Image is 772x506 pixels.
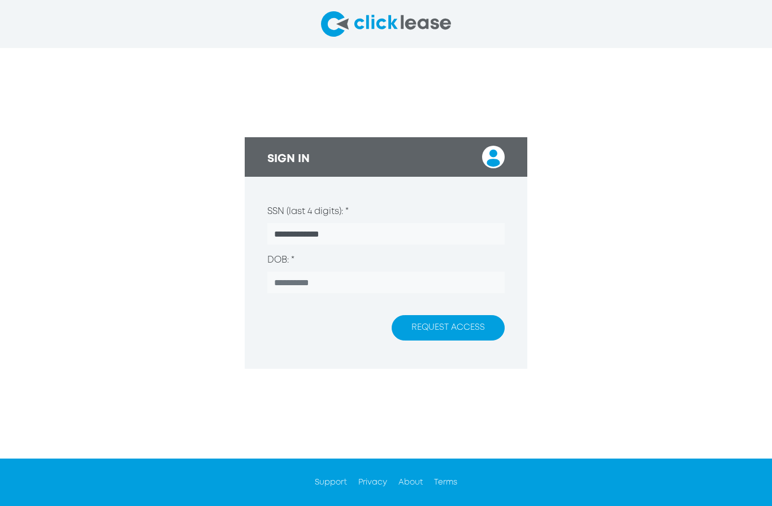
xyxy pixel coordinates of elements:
img: login user [482,146,505,168]
a: Privacy [358,479,387,486]
h3: SIGN IN [267,152,310,166]
a: About [398,479,423,486]
a: Terms [434,479,457,486]
img: clicklease logo [321,11,451,37]
button: REQUEST ACCESS [392,315,505,341]
label: SSN (last 4 digits): * [267,205,349,219]
label: DOB: * [267,254,294,267]
a: Support [315,479,347,486]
